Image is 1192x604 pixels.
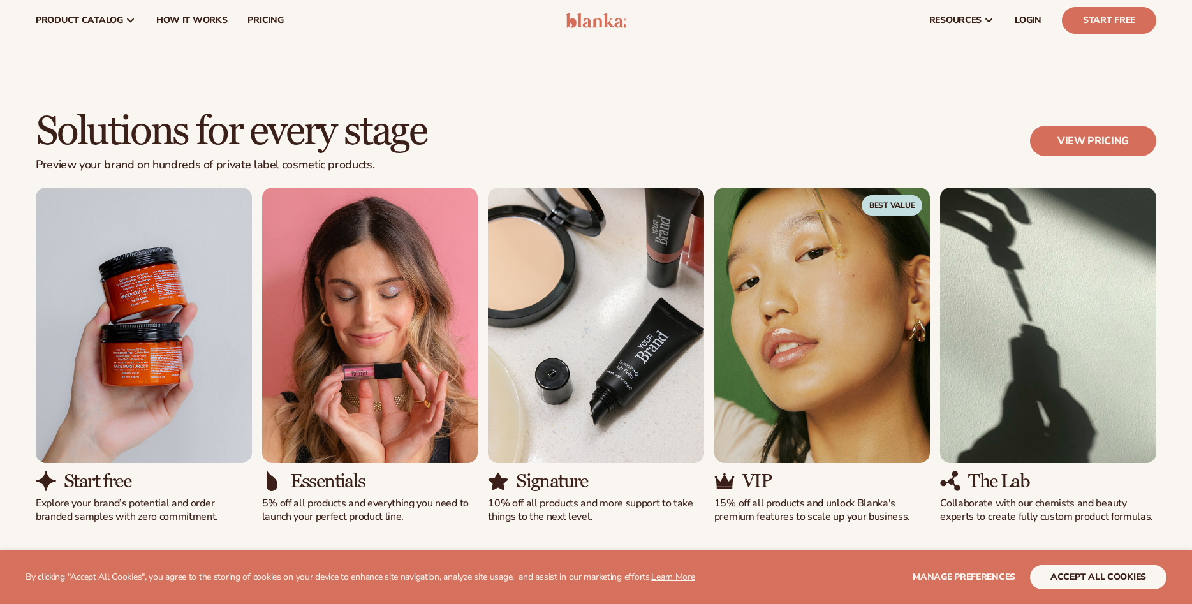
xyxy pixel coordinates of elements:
[913,565,1015,589] button: Manage preferences
[742,471,771,492] h3: VIP
[714,497,931,524] p: 15% off all products and unlock Blanka's premium features to scale up your business.
[714,188,931,524] div: 4 / 5
[651,571,695,583] a: Learn More
[36,15,123,26] span: product catalog
[262,497,478,524] p: 5% off all products and everything you need to launch your perfect product line.
[566,13,626,28] img: logo
[247,15,283,26] span: pricing
[1030,565,1166,589] button: accept all cookies
[940,188,1156,524] div: 5 / 5
[1030,126,1156,156] a: View pricing
[36,110,427,153] h2: Solutions for every stage
[64,471,131,492] h3: Start free
[290,471,365,492] h3: Essentials
[913,571,1015,583] span: Manage preferences
[940,188,1156,463] img: Shopify Image 15
[26,572,695,583] p: By clicking "Accept All Cookies", you agree to the storing of cookies on your device to enhance s...
[36,471,56,491] img: Shopify Image 8
[488,188,704,524] div: 3 / 5
[488,497,704,524] p: 10% off all products and more support to take things to the next level.
[516,471,588,492] h3: Signature
[36,158,427,172] p: Preview your brand on hundreds of private label cosmetic products.
[156,15,228,26] span: How It Works
[488,188,704,463] img: Shopify Image 11
[714,188,931,463] img: Shopify Image 13
[36,497,252,524] p: Explore your brand’s potential and order branded samples with zero commitment.
[488,471,508,491] img: Shopify Image 12
[1015,15,1041,26] span: LOGIN
[862,195,923,216] span: Best Value
[262,188,478,524] div: 2 / 5
[36,188,252,524] div: 1 / 5
[968,471,1029,492] h3: The Lab
[262,471,283,491] img: Shopify Image 10
[1062,7,1156,34] a: Start Free
[940,471,960,491] img: Shopify Image 16
[262,188,478,463] img: Shopify Image 9
[714,471,735,491] img: Shopify Image 14
[36,188,252,463] img: Shopify Image 7
[940,497,1156,524] p: Collaborate with our chemists and beauty experts to create fully custom product formulas.
[929,15,982,26] span: resources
